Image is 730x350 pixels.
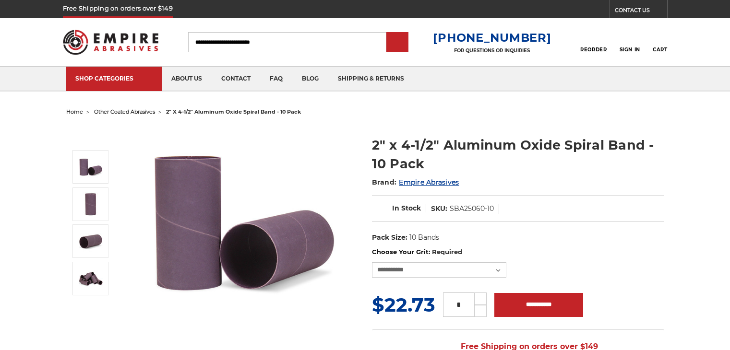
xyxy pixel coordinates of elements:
[79,155,103,179] img: 2" x 4-1/2" Aluminum Oxide Spiral Bands
[212,67,260,91] a: contact
[409,233,439,243] dd: 10 Bands
[148,126,340,317] img: 2" x 4-1/2" Aluminum Oxide Spiral Bands
[79,267,103,291] img: 2" x 4-1/2" Spiral Bands Aluminum Oxide
[615,5,667,18] a: CONTACT US
[653,47,667,53] span: Cart
[79,229,103,253] img: 2" x 4-1/2" Spiral Bands AOX
[372,233,407,243] dt: Pack Size:
[433,31,551,45] a: [PHONE_NUMBER]
[292,67,328,91] a: blog
[260,67,292,91] a: faq
[620,47,640,53] span: Sign In
[399,178,459,187] a: Empire Abrasives
[450,204,494,214] dd: SBA25060-10
[328,67,414,91] a: shipping & returns
[653,32,667,53] a: Cart
[432,248,462,256] small: Required
[372,293,435,316] span: $22.73
[372,178,397,187] span: Brand:
[63,23,159,61] img: Empire Abrasives
[580,47,607,53] span: Reorder
[433,47,551,54] p: FOR QUESTIONS OR INQUIRIES
[166,108,301,115] span: 2" x 4-1/2" aluminum oxide spiral band - 10 pack
[392,204,421,212] span: In Stock
[162,67,212,91] a: about us
[75,75,152,82] div: SHOP CATEGORIES
[372,136,664,173] h1: 2" x 4-1/2" Aluminum Oxide Spiral Band - 10 Pack
[66,108,83,115] a: home
[94,108,155,115] a: other coated abrasives
[388,33,407,52] input: Submit
[580,32,607,52] a: Reorder
[372,247,664,257] label: Choose Your Grit:
[431,204,447,214] dt: SKU:
[79,192,103,216] img: 2" x 4-1/2" AOX Spiral Bands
